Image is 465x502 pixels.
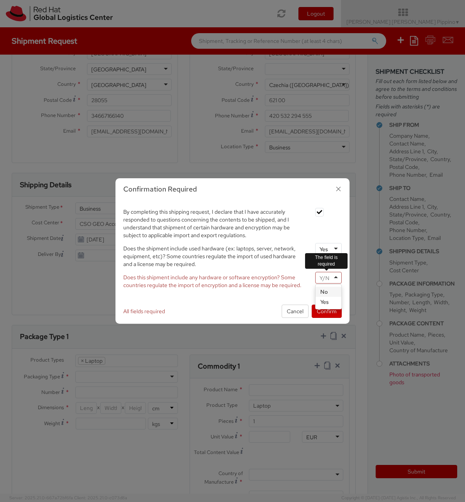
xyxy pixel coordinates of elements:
div: Yes [316,297,341,307]
div: Yes [319,245,328,253]
input: Y/N [319,274,331,282]
div: No [316,287,341,297]
span: By completing this shipping request, I declare that I have accurately responded to questions conc... [123,208,290,239]
span: Does the shipment include used hardware (ex: laptops, server, network, equipment, etc)? Some coun... [123,245,296,268]
button: Cancel [282,305,309,318]
span: Does this shipment include any hardware or software encryption? Some countries regulate the impor... [123,274,302,289]
span: All fields required [123,308,165,315]
div: The field is required [305,253,348,269]
h3: Confirmation Required [123,184,342,194]
button: Confirm [312,305,342,318]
